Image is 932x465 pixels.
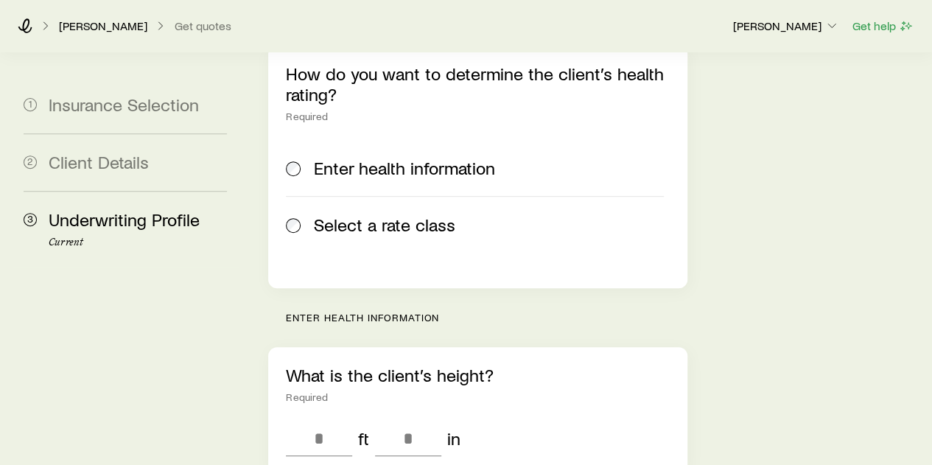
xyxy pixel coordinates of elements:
div: Required [286,111,669,122]
span: Enter health information [314,158,495,178]
p: How do you want to determine the client’s health rating? [286,63,669,105]
span: 3 [24,213,37,226]
input: Enter health information [286,161,301,176]
span: 1 [24,98,37,111]
span: 2 [24,155,37,169]
p: [PERSON_NAME] [59,18,147,33]
div: Required [286,391,669,403]
button: [PERSON_NAME] [732,18,840,35]
span: Insurance Selection [49,94,199,115]
p: Enter health information [286,312,687,324]
p: Current [49,237,227,248]
input: Select a rate class [286,218,301,233]
span: Underwriting Profile [49,209,200,230]
div: in [447,428,460,449]
button: Get help [852,18,914,35]
div: ft [358,428,369,449]
button: Get quotes [174,19,232,33]
p: [PERSON_NAME] [733,18,839,33]
p: What is the client’s height? [286,365,669,385]
span: Select a rate class [314,214,455,235]
span: Client Details [49,151,149,172]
